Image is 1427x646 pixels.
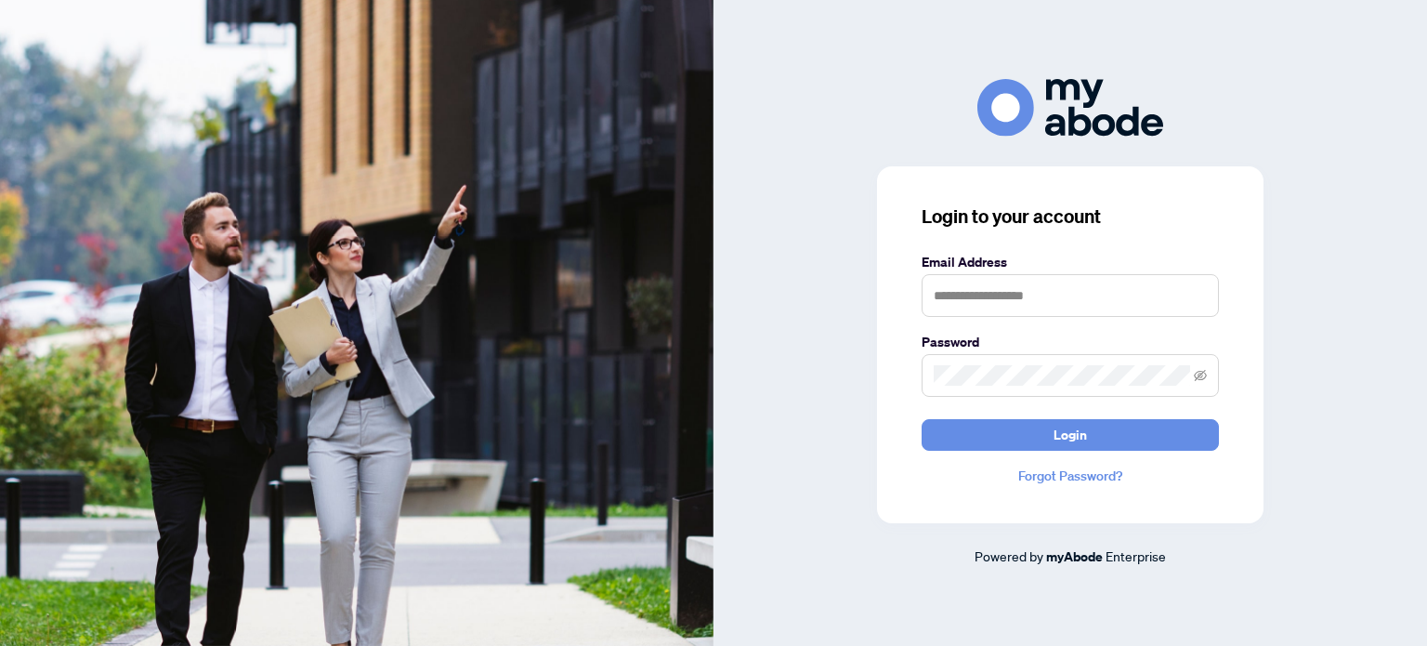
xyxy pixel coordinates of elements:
[922,419,1219,451] button: Login
[1194,369,1207,382] span: eye-invisible
[975,547,1043,564] span: Powered by
[922,252,1219,272] label: Email Address
[922,466,1219,486] a: Forgot Password?
[922,332,1219,352] label: Password
[922,204,1219,230] h3: Login to your account
[1046,547,1103,567] a: myAbode
[977,79,1163,136] img: ma-logo
[1106,547,1166,564] span: Enterprise
[1054,420,1087,450] span: Login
